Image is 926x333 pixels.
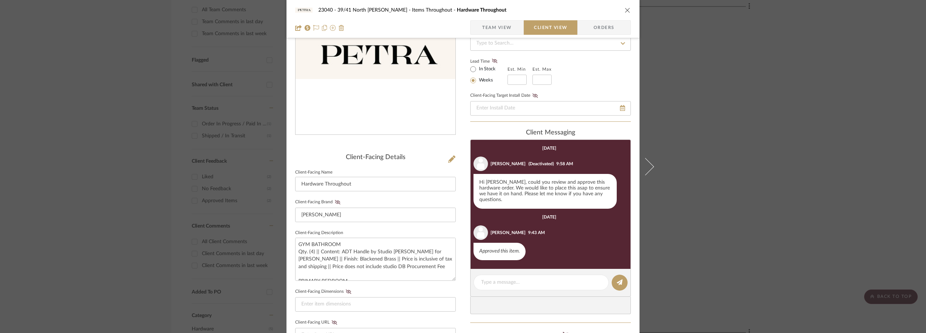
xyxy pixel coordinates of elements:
[473,225,488,240] img: user_avatar.png
[528,161,554,167] div: (Deactivated)
[470,101,631,116] input: Enter Install Date
[556,161,573,167] div: 9:58 AM
[473,174,617,209] div: Hi [PERSON_NAME], could you review and approve this hardware order. We would like to place this a...
[295,208,456,222] input: Enter Client-Facing Brand
[296,33,455,79] div: 0
[296,33,455,79] img: f4d8b15e-4c58-444e-9864-6bb9de8a6000_436x436.jpg
[532,67,552,72] label: Est. Max
[295,154,456,162] div: Client-Facing Details
[339,25,344,31] img: Remove from project
[295,177,456,191] input: Enter Client-Facing Item Name
[528,229,545,236] div: 9:43 AM
[295,320,339,325] label: Client-Facing URL
[295,200,343,205] label: Client-Facing Brand
[490,161,526,167] div: [PERSON_NAME]
[477,77,493,84] label: Weeks
[470,36,631,51] input: Type to Search…
[318,8,412,13] span: 23040 - 39/41 North [PERSON_NAME]
[457,8,506,13] span: Hardware Throughout
[295,231,343,235] label: Client-Facing Description
[344,289,353,294] button: Client-Facing Dimensions
[490,229,526,236] div: [PERSON_NAME]
[295,171,332,174] label: Client-Facing Name
[295,3,313,17] img: f4d8b15e-4c58-444e-9864-6bb9de8a6000_48x40.jpg
[473,157,488,171] img: user_avatar.png
[412,8,457,13] span: Items Throughout
[586,20,623,35] span: Orders
[530,93,540,98] button: Client-Facing Target Install Date
[534,20,567,35] span: Client View
[542,215,556,220] div: [DATE]
[482,20,512,35] span: Team View
[473,243,526,260] div: Approved this item.
[490,58,500,65] button: Lead Time
[507,67,526,72] label: Est. Min
[470,129,631,137] div: client Messaging
[477,66,496,72] label: In Stock
[470,58,507,64] label: Lead Time
[295,289,353,294] label: Client-Facing Dimensions
[330,320,339,325] button: Client-Facing URL
[542,146,556,151] div: [DATE]
[470,64,507,85] mat-radio-group: Select item type
[624,7,631,13] button: close
[470,93,540,98] label: Client-Facing Target Install Date
[333,200,343,205] button: Client-Facing Brand
[295,297,456,312] input: Enter item dimensions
